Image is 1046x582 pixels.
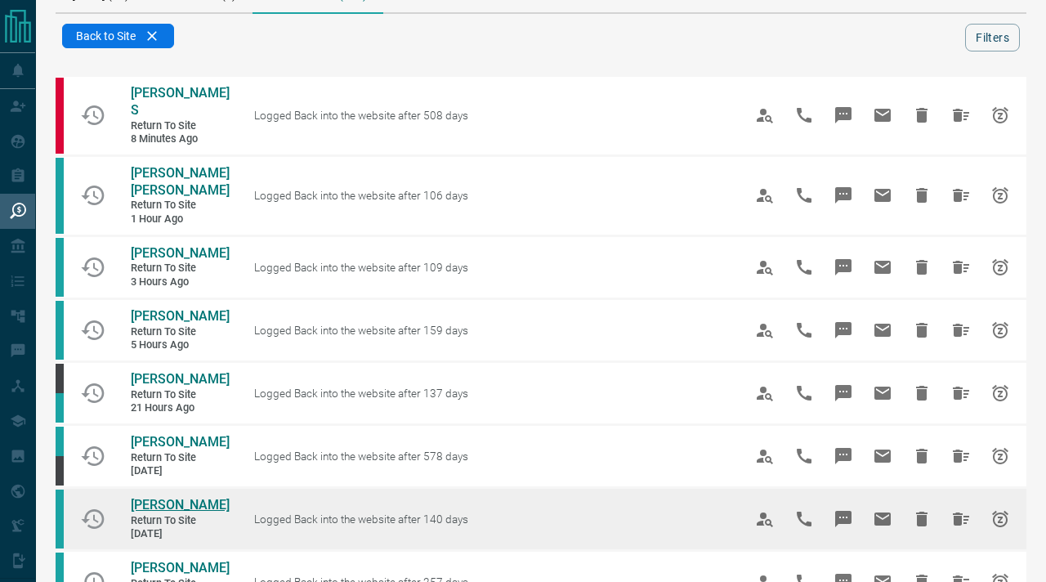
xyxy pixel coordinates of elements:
span: Snooze [981,96,1020,135]
span: Snooze [981,248,1020,287]
div: condos.ca [56,427,64,456]
span: Call [784,248,824,287]
span: Message [824,374,863,413]
span: 1 hour ago [131,213,229,226]
span: Call [784,374,824,413]
span: Hide [902,176,941,215]
span: View Profile [745,96,784,135]
span: Logged Back into the website after 140 days [254,513,468,526]
span: Call [784,437,824,476]
span: Hide All from William Harding [941,437,981,476]
span: Snooze [981,437,1020,476]
a: [PERSON_NAME] [131,371,229,388]
a: [PERSON_NAME] S [131,85,229,119]
a: [PERSON_NAME] [131,245,229,262]
span: [PERSON_NAME] [131,308,230,324]
span: Return to Site [131,199,229,213]
span: Hide [902,374,941,413]
span: Hide [902,499,941,539]
span: 21 hours ago [131,401,229,415]
span: Message [824,437,863,476]
span: 5 hours ago [131,338,229,352]
span: Return to Site [131,119,229,133]
span: Snooze [981,311,1020,350]
span: Return to Site [131,514,229,528]
span: Logged Back into the website after 137 days [254,387,468,400]
span: Logged Back into the website after 578 days [254,450,468,463]
span: Hide All from Connor Sanders [941,176,981,215]
span: Return to Site [131,325,229,339]
span: Hide All from Sourav S [941,96,981,135]
span: Hide All from Suha Mugni [941,374,981,413]
span: [PERSON_NAME] [PERSON_NAME] [131,165,230,198]
span: Snooze [981,499,1020,539]
span: [PERSON_NAME] [131,497,230,513]
span: Logged Back into the website after 508 days [254,109,468,122]
span: View Profile [745,374,784,413]
span: Hide All from Ruth Heg [941,248,981,287]
span: Message [824,96,863,135]
span: Snooze [981,176,1020,215]
div: condos.ca [56,301,64,360]
div: condos.ca [56,158,64,234]
span: Hide All from Jerry Shen [941,499,981,539]
span: Return to Site [131,451,229,465]
span: Email [863,96,902,135]
a: [PERSON_NAME] [131,497,229,514]
div: condos.ca [56,393,64,423]
span: Email [863,248,902,287]
span: 3 hours ago [131,275,229,289]
span: [PERSON_NAME] [131,371,230,387]
span: Message [824,311,863,350]
span: Hide [902,96,941,135]
span: View Profile [745,176,784,215]
div: mrloft.ca [56,456,64,486]
span: Message [824,176,863,215]
span: Hide [902,248,941,287]
a: [PERSON_NAME] [PERSON_NAME] [131,165,229,199]
span: Call [784,499,824,539]
span: View Profile [745,311,784,350]
span: [PERSON_NAME] [131,434,230,450]
span: Hide [902,311,941,350]
span: Email [863,176,902,215]
a: [PERSON_NAME] [131,308,229,325]
span: Email [863,311,902,350]
span: Call [784,176,824,215]
span: Logged Back into the website after 159 days [254,324,468,337]
span: Email [863,374,902,413]
span: Email [863,499,902,539]
span: View Profile [745,248,784,287]
span: Logged Back into the website after 109 days [254,261,468,274]
span: Return to Site [131,388,229,402]
button: Filters [965,24,1020,51]
span: Call [784,96,824,135]
span: [PERSON_NAME] [131,560,230,575]
span: [DATE] [131,464,229,478]
div: property.ca [56,78,64,154]
span: [PERSON_NAME] S [131,85,230,118]
span: Return to Site [131,262,229,275]
span: Hide [902,437,941,476]
span: 8 minutes ago [131,132,229,146]
span: [DATE] [131,527,229,541]
span: Email [863,437,902,476]
span: Hide All from Brianna Clark [941,311,981,350]
span: Message [824,499,863,539]
span: Back to Site [76,29,136,43]
span: View Profile [745,499,784,539]
div: mrloft.ca [56,364,64,393]
div: condos.ca [56,238,64,297]
span: Message [824,248,863,287]
span: View Profile [745,437,784,476]
span: Call [784,311,824,350]
span: [PERSON_NAME] [131,245,230,261]
div: Back to Site [62,24,174,48]
a: [PERSON_NAME] [131,434,229,451]
div: condos.ca [56,490,64,548]
span: Logged Back into the website after 106 days [254,189,468,202]
a: [PERSON_NAME] [131,560,229,577]
span: Snooze [981,374,1020,413]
